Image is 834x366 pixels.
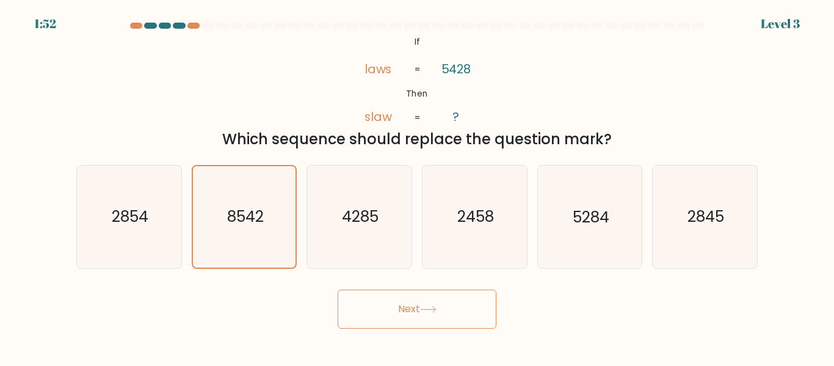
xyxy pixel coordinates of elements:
tspan: slaw [364,109,391,126]
tspan: = [415,111,420,123]
div: 1:52 [34,15,56,33]
button: Next [338,290,496,329]
text: 2854 [112,207,148,228]
div: Which sequence should replace the question mark? [84,128,750,150]
text: 5284 [573,207,609,228]
svg: @import url('[URL][DOMAIN_NAME]); [342,34,493,126]
tspan: laws [364,60,391,78]
text: 8542 [227,206,264,227]
tspan: 5428 [441,60,471,78]
text: 2845 [687,207,724,228]
tspan: If [415,35,420,48]
div: Level 3 [761,15,800,33]
tspan: = [415,63,420,75]
text: 2458 [457,207,494,228]
text: 4285 [342,207,379,228]
tspan: ? [453,109,460,126]
tspan: Then [406,87,428,100]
